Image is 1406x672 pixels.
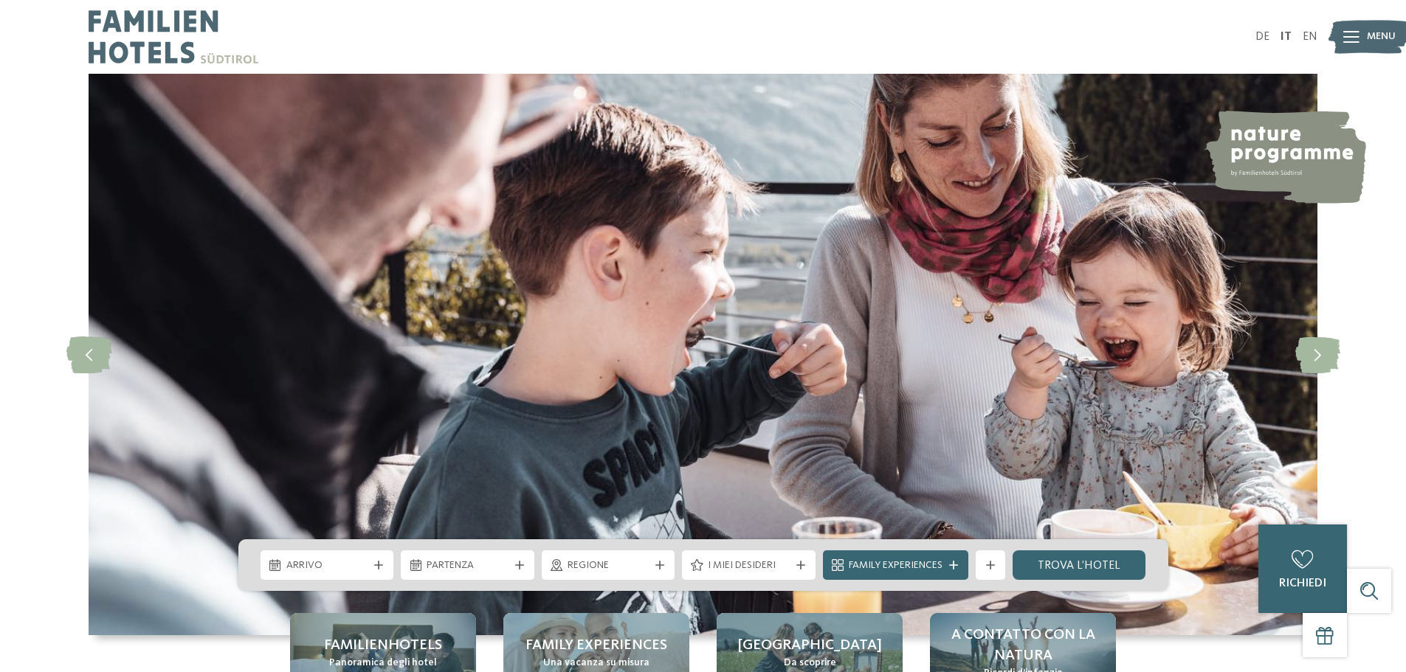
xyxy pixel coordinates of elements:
span: Partenza [427,558,509,573]
a: richiedi [1258,524,1347,613]
span: richiedi [1279,578,1326,589]
span: Familienhotels [324,635,442,656]
span: I miei desideri [708,558,790,573]
span: Da scoprire [784,656,836,671]
span: Una vacanza su misura [543,656,649,671]
span: Panoramica degli hotel [329,656,437,671]
img: nature programme by Familienhotels Südtirol [1204,111,1366,204]
a: EN [1303,31,1317,43]
span: [GEOGRAPHIC_DATA] [738,635,882,656]
a: IT [1281,31,1292,43]
span: Family Experiences [849,558,942,573]
span: Arrivo [286,558,368,573]
span: Regione [568,558,649,573]
span: Family experiences [525,635,667,656]
a: DE [1255,31,1269,43]
span: A contatto con la natura [945,625,1101,666]
span: Menu [1367,30,1396,44]
a: trova l’hotel [1013,550,1146,580]
img: Family hotel Alto Adige: the happy family places! [89,74,1317,635]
